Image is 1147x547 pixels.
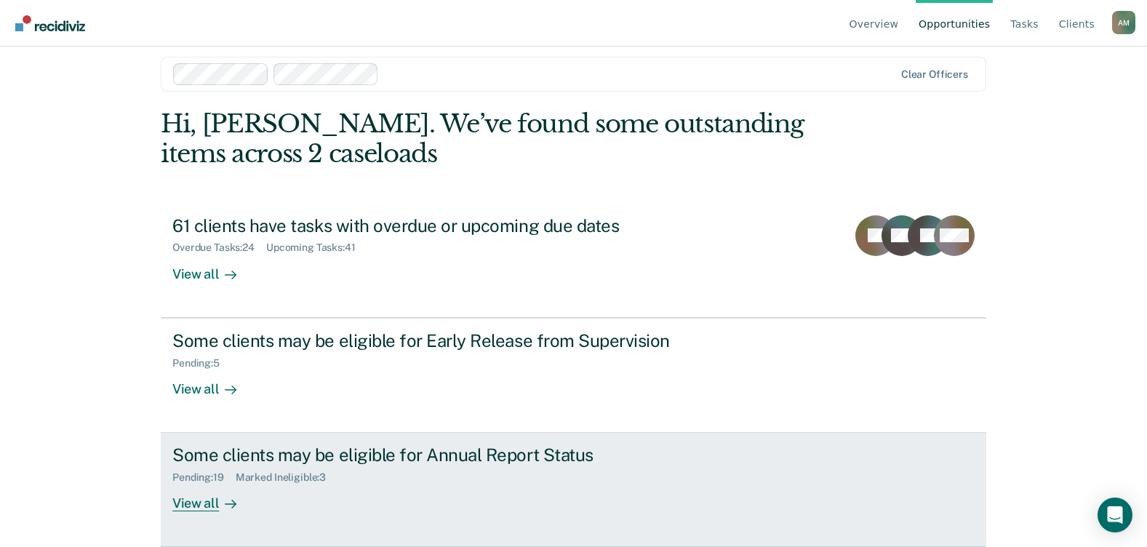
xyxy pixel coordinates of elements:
[172,444,683,466] div: Some clients may be eligible for Annual Report Status
[172,241,266,254] div: Overdue Tasks : 24
[172,369,254,397] div: View all
[161,318,986,433] a: Some clients may be eligible for Early Release from SupervisionPending:5View all
[172,471,236,484] div: Pending : 19
[161,433,986,547] a: Some clients may be eligible for Annual Report StatusPending:19Marked Ineligible:3View all
[161,109,821,169] div: Hi, [PERSON_NAME]. We’ve found some outstanding items across 2 caseloads
[901,68,968,81] div: Clear officers
[172,357,231,370] div: Pending : 5
[236,471,337,484] div: Marked Ineligible : 3
[266,241,367,254] div: Upcoming Tasks : 41
[1098,498,1132,532] div: Open Intercom Messenger
[172,330,683,351] div: Some clients may be eligible for Early Release from Supervision
[1112,11,1135,34] button: Profile dropdown button
[172,215,683,236] div: 61 clients have tasks with overdue or upcoming due dates
[172,254,254,282] div: View all
[161,204,986,318] a: 61 clients have tasks with overdue or upcoming due datesOverdue Tasks:24Upcoming Tasks:41View all
[1112,11,1135,34] div: A M
[15,15,85,31] img: Recidiviz
[172,484,254,512] div: View all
